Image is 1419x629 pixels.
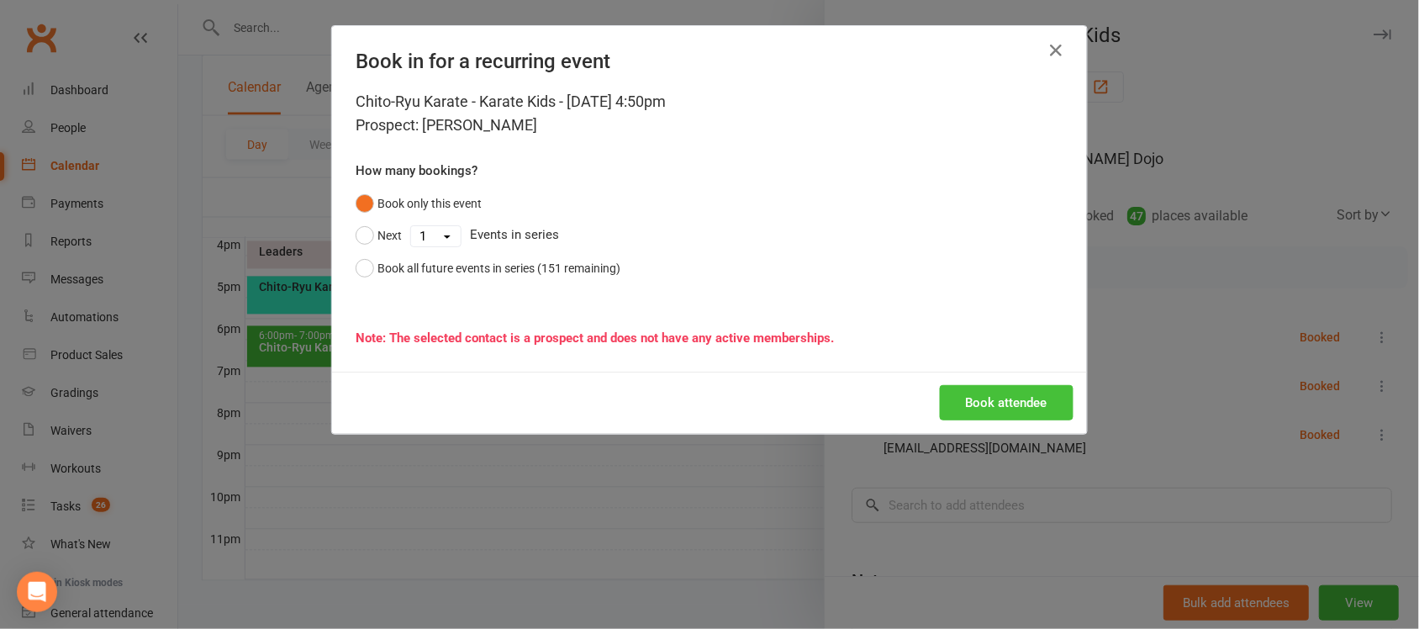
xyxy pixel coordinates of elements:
[356,328,1063,348] div: Note: The selected contact is a prospect and does not have any active memberships.
[356,90,1063,137] div: Chito-Ryu Karate - Karate Kids - [DATE] 4:50pm Prospect: [PERSON_NAME]
[17,572,57,612] div: Open Intercom Messenger
[356,161,477,181] label: How many bookings?
[356,50,1063,73] h4: Book in for a recurring event
[356,252,620,284] button: Book all future events in series (151 remaining)
[356,219,1063,251] div: Events in series
[940,385,1073,420] button: Book attendee
[377,259,620,277] div: Book all future events in series (151 remaining)
[356,188,482,219] button: Book only this event
[356,219,402,251] button: Next
[1043,37,1070,64] button: Close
